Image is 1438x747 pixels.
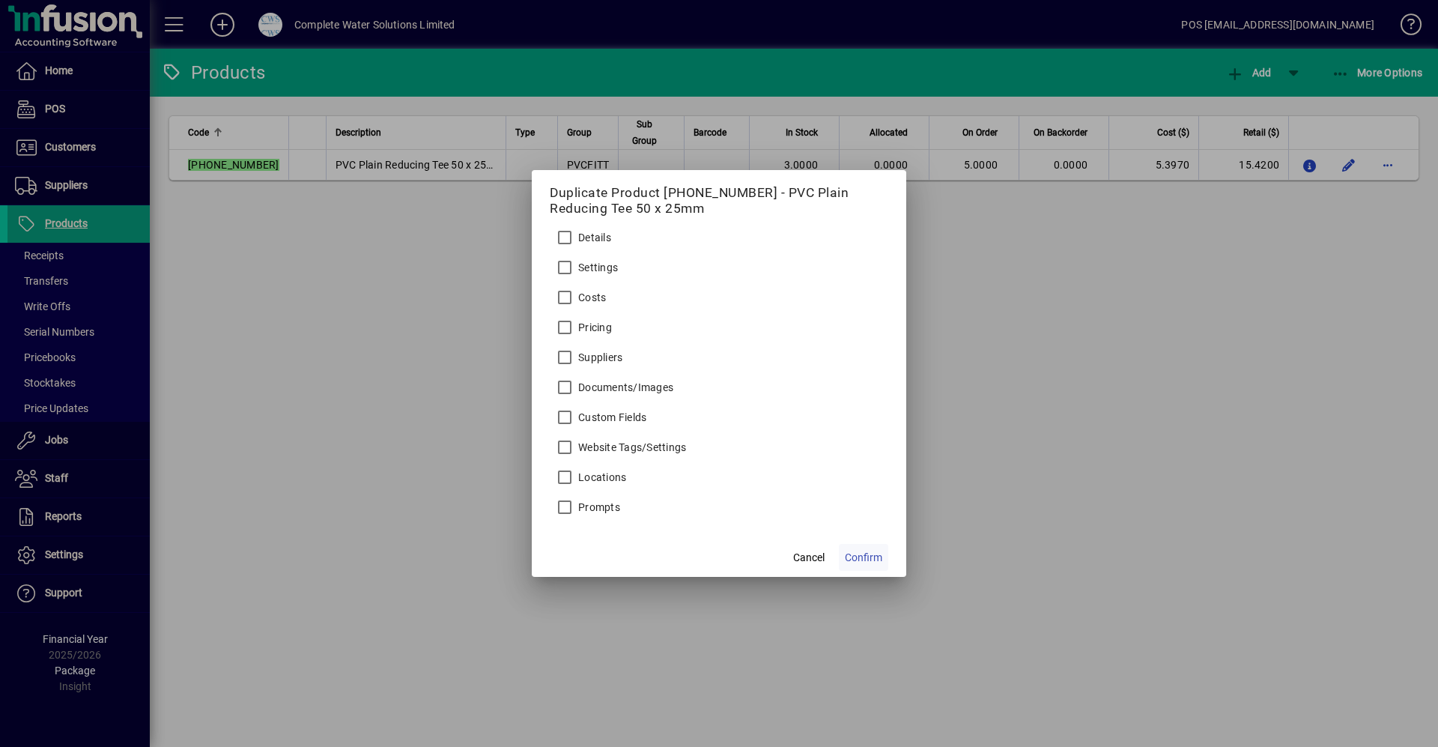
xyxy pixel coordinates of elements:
[575,410,646,425] label: Custom Fields
[575,260,618,275] label: Settings
[575,350,622,365] label: Suppliers
[785,544,833,571] button: Cancel
[575,290,606,305] label: Costs
[575,230,611,245] label: Details
[575,470,626,485] label: Locations
[575,500,620,515] label: Prompts
[845,550,882,566] span: Confirm
[839,544,888,571] button: Confirm
[575,440,686,455] label: Website Tags/Settings
[575,320,612,335] label: Pricing
[575,380,673,395] label: Documents/Images
[550,185,888,217] h5: Duplicate Product [PHONE_NUMBER] - PVC Plain Reducing Tee 50 x 25mm
[793,550,825,566] span: Cancel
